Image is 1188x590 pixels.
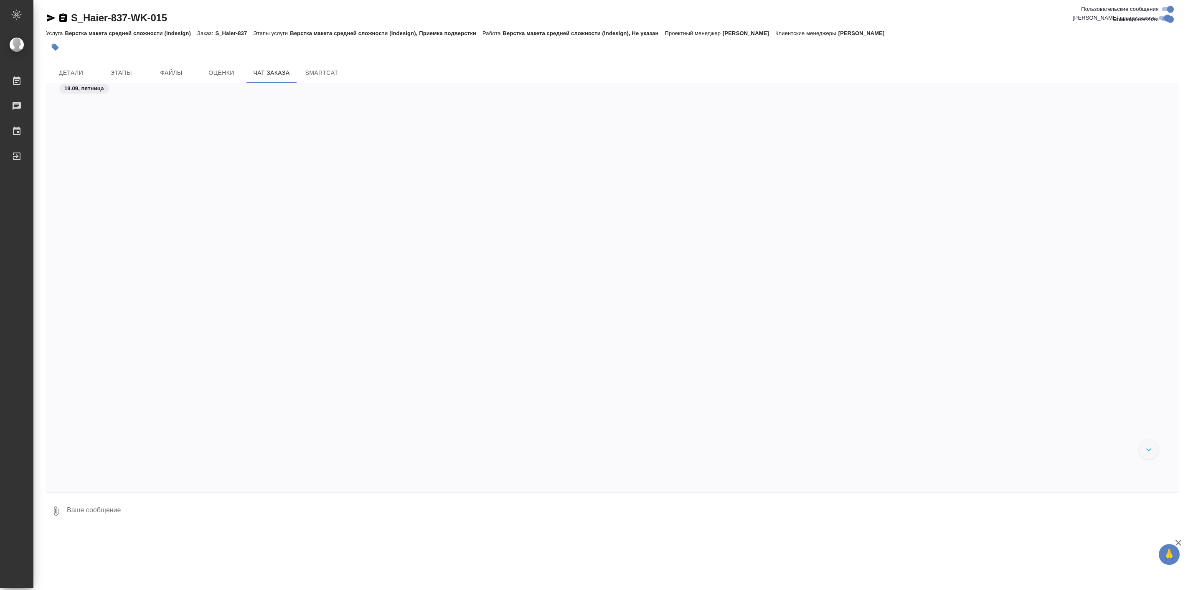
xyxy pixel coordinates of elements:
[775,30,838,36] p: Клиентские менеджеры
[1159,544,1180,565] button: 🙏
[665,30,723,36] p: Проектный менеджер
[1162,546,1176,563] span: 🙏
[64,84,104,93] p: 19.09, пятница
[1081,5,1159,13] span: Пользовательские сообщения
[253,30,290,36] p: Этапы услуги
[46,13,56,23] button: Скопировать ссылку для ЯМессенджера
[151,68,191,78] span: Файлы
[302,68,342,78] span: SmartCat
[58,13,68,23] button: Скопировать ссылку
[197,30,215,36] p: Заказ:
[51,68,91,78] span: Детали
[201,68,241,78] span: Оценки
[1073,14,1156,22] span: [PERSON_NAME] детали заказа
[723,30,775,36] p: [PERSON_NAME]
[290,30,482,36] p: Верстка макета средней сложности (Indesign), Приемка подверстки
[215,30,253,36] p: S_Haier-837
[71,12,167,23] a: S_Haier-837-WK-015
[46,38,64,56] button: Добавить тэг
[503,30,665,36] p: Верстка макета средней сложности (Indesign), Не указан
[838,30,891,36] p: [PERSON_NAME]
[101,68,141,78] span: Этапы
[65,30,197,36] p: Верстка макета средней сложности (Indesign)
[482,30,503,36] p: Работа
[251,68,292,78] span: Чат заказа
[46,30,65,36] p: Услуга
[1112,15,1159,23] span: Оповещения-логи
